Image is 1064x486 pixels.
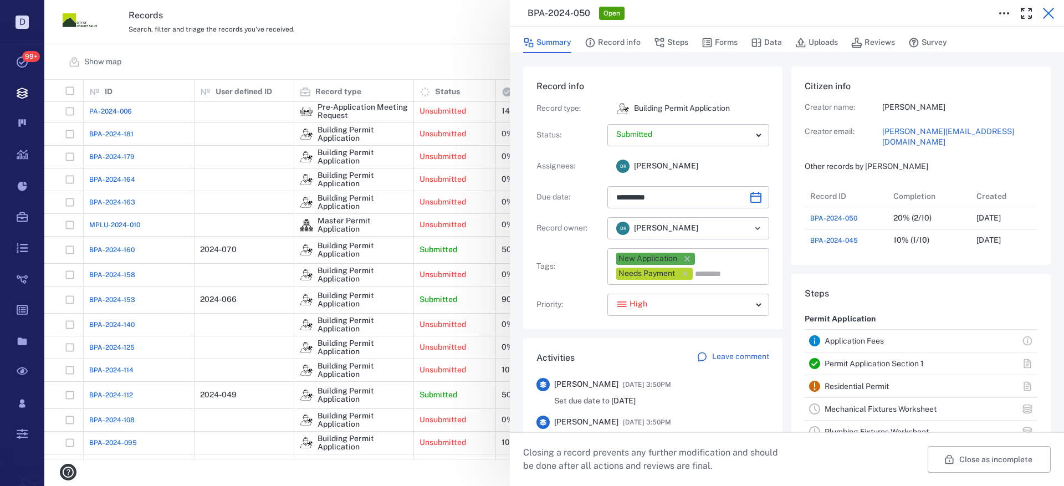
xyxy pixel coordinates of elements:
p: Building Permit Application [634,103,730,114]
a: Application Fees [825,336,884,345]
p: Submitted [616,129,751,140]
button: Summary [523,32,571,53]
div: Record ID [810,181,846,212]
h6: Citizen info [805,80,1037,93]
p: Tags : [536,261,603,272]
span: [PERSON_NAME] [554,417,618,428]
p: Record owner : [536,223,603,234]
a: Leave comment [697,351,769,365]
button: Close as incomplete [928,446,1051,473]
button: Record info [585,32,641,53]
img: icon Building Permit Application [616,102,630,115]
button: Close [1037,2,1060,24]
button: Open [750,221,765,236]
a: Residential Permit [825,382,889,391]
div: Citizen infoCreator name:[PERSON_NAME]Creator email:[PERSON_NAME][EMAIL_ADDRESS][DOMAIN_NAME]Othe... [791,66,1051,274]
p: [PERSON_NAME] [882,102,1037,113]
p: D [16,16,29,29]
div: Needs Payment [618,268,675,279]
div: Created [971,185,1054,207]
a: BPA-2024-045 [810,236,858,245]
p: Creator name: [805,102,882,113]
button: Toggle to Edit Boxes [993,2,1015,24]
h6: Steps [805,287,1037,300]
span: [PERSON_NAME] [634,161,698,172]
div: Building Permit Application [616,102,630,115]
span: [DATE] [611,396,636,405]
span: High [630,299,647,310]
div: Record ID [805,185,888,207]
p: [DATE] [976,235,1001,246]
span: 99+ [22,51,40,62]
div: Completion [893,181,935,212]
p: Due date : [536,192,603,203]
p: Creator email: [805,126,882,148]
p: Permit Application [805,309,876,329]
h6: Record info [536,80,769,93]
button: Survey [908,32,947,53]
span: [DATE] 3:50PM [623,378,671,391]
div: 20% (2/10) [893,214,932,222]
p: Status : [536,130,603,141]
h6: Activities [536,351,575,365]
p: Other records by [PERSON_NAME] [805,161,1037,172]
button: Forms [702,32,738,53]
button: Data [751,32,782,53]
h3: BPA-2024-050 [528,7,590,20]
p: [DATE] [976,213,1001,224]
button: Choose date, selected date is May 6, 2024 [745,186,767,208]
button: Steps [654,32,688,53]
span: Set due date to [554,396,636,407]
span: Open [601,9,622,18]
a: [PERSON_NAME][EMAIL_ADDRESS][DOMAIN_NAME] [882,126,1037,148]
p: Leave comment [712,351,769,362]
a: Mechanical Fixtures Worksheet [825,405,937,413]
div: 10% (1/10) [893,236,929,244]
button: Toggle Fullscreen [1015,2,1037,24]
span: [PERSON_NAME] [554,379,618,390]
span: [DATE] 3:50PM [623,416,671,429]
a: Permit Application Section 1 [825,359,924,368]
a: BPA-2024-050 [810,213,857,223]
p: Closing a record prevents any further modification and should be done after all actions and revie... [523,446,787,473]
div: Created [976,181,1006,212]
p: Assignees : [536,161,603,172]
p: Priority : [536,299,603,310]
div: D R [616,222,630,235]
div: Completion [888,185,971,207]
button: Reviews [851,32,895,53]
span: Help [25,8,48,18]
div: D R [616,160,630,173]
a: Plumbing Fixtures Worksheet [825,427,929,436]
button: Uploads [795,32,838,53]
span: [PERSON_NAME] [634,223,698,234]
p: Record type : [536,103,603,114]
div: New Application [618,253,677,264]
div: Record infoRecord type:icon Building Permit ApplicationBuilding Permit ApplicationStatus:Assignee... [523,66,782,338]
